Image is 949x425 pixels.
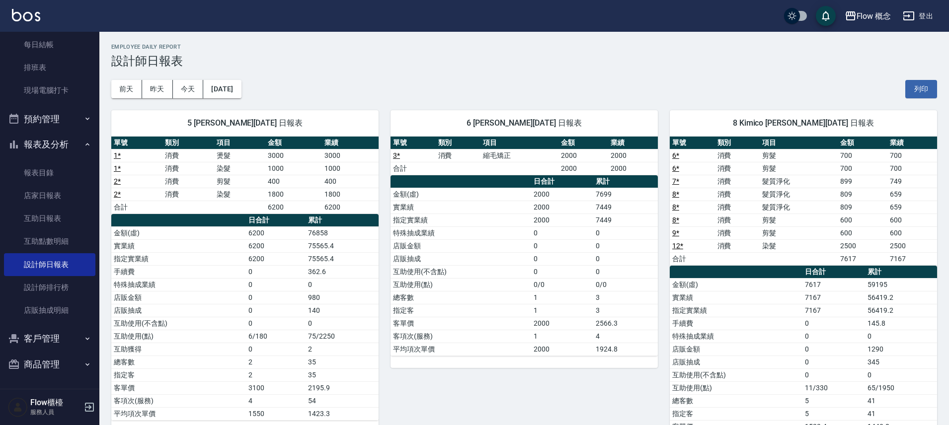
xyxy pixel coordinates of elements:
td: 合計 [391,162,436,175]
td: 0 [246,317,306,330]
button: 登出 [899,7,937,25]
td: 899 [838,175,887,188]
td: 7167 [887,252,937,265]
td: 400 [265,175,322,188]
td: 金額(虛) [391,188,531,201]
td: 店販抽成 [670,355,802,368]
td: 消費 [715,188,760,201]
button: 前天 [111,80,142,98]
a: 設計師排行榜 [4,276,95,299]
td: 2000 [531,343,593,355]
td: 2 [246,355,306,368]
th: 日合計 [246,214,306,227]
td: 店販抽成 [391,252,531,265]
td: 6200 [246,252,306,265]
td: 6/180 [246,330,306,343]
a: 店販抽成明細 [4,299,95,322]
td: 0 [802,355,865,368]
td: 7449 [593,213,658,226]
td: 合計 [670,252,715,265]
td: 染髮 [214,188,265,201]
td: 7617 [802,278,865,291]
td: 56419.2 [865,304,937,317]
th: 項目 [214,137,265,149]
td: 客項次(服務) [111,394,246,407]
td: 特殊抽成業績 [111,278,246,291]
td: 平均項次單價 [111,407,246,420]
th: 類別 [162,137,214,149]
td: 659 [887,188,937,201]
td: 金額(虛) [670,278,802,291]
td: 客單價 [111,381,246,394]
td: 客單價 [391,317,531,330]
td: 1 [531,304,593,317]
th: 累計 [865,266,937,279]
td: 實業績 [670,291,802,304]
td: 1000 [265,162,322,175]
td: 指定實業績 [391,213,531,226]
th: 類別 [436,137,481,149]
table: a dense table [391,175,658,356]
p: 服務人員 [30,408,81,417]
button: Flow 概念 [841,6,895,26]
td: 手續費 [111,265,246,278]
td: 店販金額 [391,239,531,252]
th: 單號 [391,137,436,149]
button: 報表及分析 [4,132,95,157]
table: a dense table [111,137,379,214]
td: 7617 [838,252,887,265]
td: 4 [593,330,658,343]
td: 75565.4 [306,252,379,265]
table: a dense table [111,214,379,421]
td: 實業績 [391,201,531,213]
td: 消費 [162,175,214,188]
td: 店販金額 [111,291,246,304]
td: 6200 [246,239,306,252]
td: 0/0 [531,278,593,291]
table: a dense table [391,137,658,175]
td: 實業績 [111,239,246,252]
td: 總客數 [391,291,531,304]
td: 35 [306,368,379,381]
th: 日合計 [531,175,593,188]
button: [DATE] [203,80,241,98]
td: 合計 [111,201,162,213]
td: 0 [802,317,865,330]
th: 項目 [760,137,838,149]
td: 1550 [246,407,306,420]
td: 4 [246,394,306,407]
td: 3 [593,291,658,304]
td: 0 [865,330,937,343]
span: 6 [PERSON_NAME][DATE] 日報表 [402,118,646,128]
button: 昨天 [142,80,173,98]
a: 每日結帳 [4,33,95,56]
td: 2500 [887,239,937,252]
td: 互助使用(不含點) [670,368,802,381]
button: 預約管理 [4,106,95,132]
td: 指定客 [391,304,531,317]
td: 600 [887,226,937,239]
td: 2500 [838,239,887,252]
td: 56419.2 [865,291,937,304]
td: 362.6 [306,265,379,278]
td: 54 [306,394,379,407]
td: 1800 [265,188,322,201]
td: 809 [838,201,887,213]
td: 7449 [593,201,658,213]
a: 店家日報表 [4,184,95,207]
img: Person [8,397,28,417]
span: 5 [PERSON_NAME][DATE] 日報表 [123,118,367,128]
td: 1924.8 [593,343,658,355]
td: 染髮 [760,239,838,252]
button: 今天 [173,80,204,98]
td: 2 [306,343,379,355]
td: 1423.3 [306,407,379,420]
td: 消費 [162,162,214,175]
td: 7167 [802,304,865,317]
td: 600 [887,213,937,226]
td: 700 [887,162,937,175]
td: 1000 [322,162,379,175]
img: Logo [12,9,40,21]
td: 75565.4 [306,239,379,252]
td: 互助使用(點) [111,330,246,343]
